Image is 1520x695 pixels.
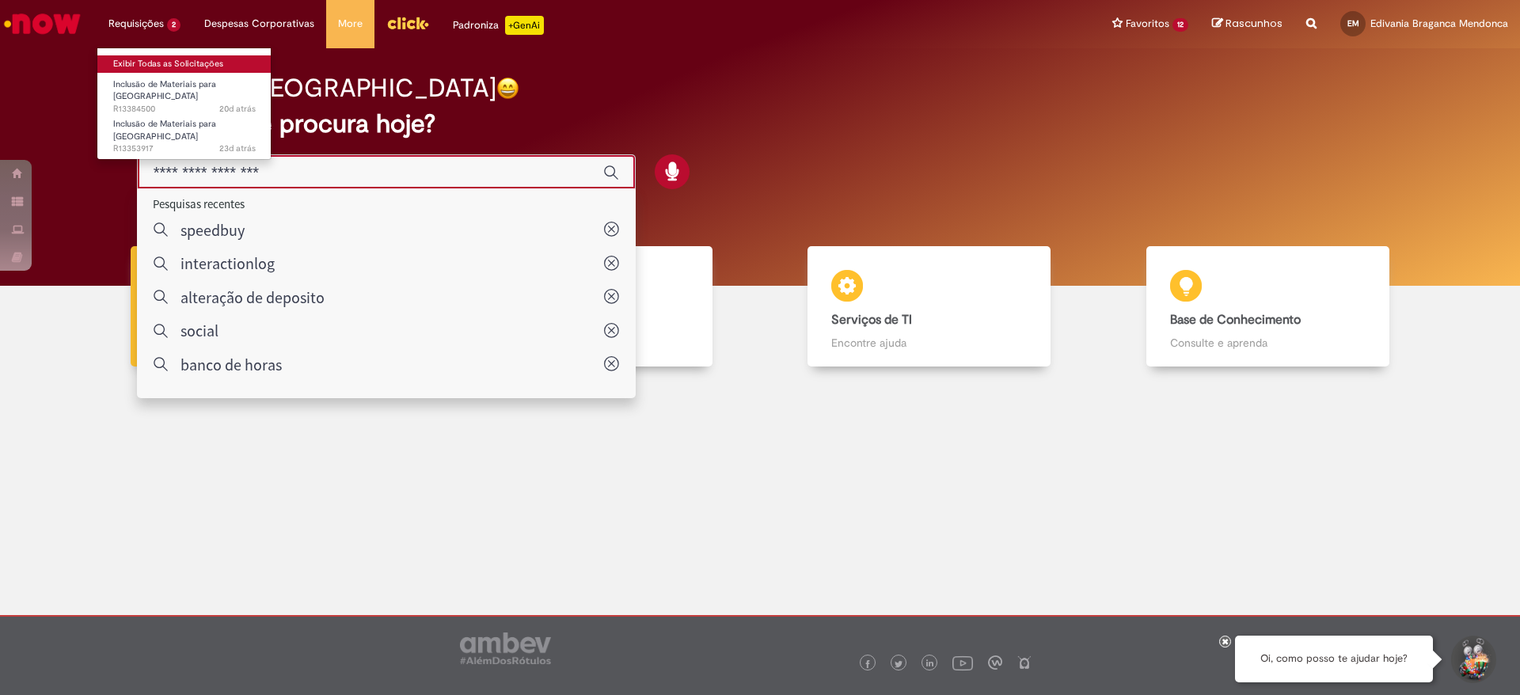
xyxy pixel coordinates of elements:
[1449,636,1496,683] button: Iniciar Conversa de Suporte
[113,78,216,103] span: Inclusão de Materiais para [GEOGRAPHIC_DATA]
[1212,17,1282,32] a: Rascunhos
[386,11,429,35] img: click_logo_yellow_360x200.png
[219,103,256,115] time: 08/08/2025 16:21:58
[97,76,272,110] a: Aberto R13384500 : Inclusão de Materiais para Estoques
[1172,18,1188,32] span: 12
[113,103,256,116] span: R13384500
[219,142,256,154] span: 23d atrás
[219,142,256,154] time: 05/08/2025 09:09:29
[1170,312,1301,328] b: Base de Conhecimento
[988,655,1002,670] img: logo_footer_workplace.png
[137,110,1384,138] h2: O que você procura hoje?
[1126,16,1169,32] span: Favoritos
[864,660,872,668] img: logo_footer_facebook.png
[137,74,496,102] h2: Bom dia, [GEOGRAPHIC_DATA]
[219,103,256,115] span: 20d atrás
[505,16,544,35] p: +GenAi
[831,335,1027,351] p: Encontre ajuda
[83,246,422,367] a: Tirar dúvidas Tirar dúvidas com Lupi Assist e Gen Ai
[895,660,902,668] img: logo_footer_twitter.png
[1099,246,1438,367] a: Base de Conhecimento Consulte e aprenda
[831,312,912,328] b: Serviços de TI
[926,659,934,669] img: logo_footer_linkedin.png
[108,16,164,32] span: Requisições
[1017,655,1032,670] img: logo_footer_naosei.png
[113,142,256,155] span: R13353917
[1225,16,1282,31] span: Rascunhos
[2,8,83,40] img: ServiceNow
[338,16,363,32] span: More
[460,632,551,664] img: logo_footer_ambev_rotulo_gray.png
[1347,18,1359,28] span: EM
[97,55,272,73] a: Exibir Todas as Solicitações
[97,47,272,160] ul: Requisições
[760,246,1099,367] a: Serviços de TI Encontre ajuda
[952,652,973,673] img: logo_footer_youtube.png
[1170,335,1366,351] p: Consulte e aprenda
[204,16,314,32] span: Despesas Corporativas
[97,116,272,150] a: Aberto R13353917 : Inclusão de Materiais para Estoques
[1370,17,1508,30] span: Edivania Braganca Mendonca
[167,18,180,32] span: 2
[453,16,544,35] div: Padroniza
[496,77,519,100] img: happy-face.png
[113,118,216,142] span: Inclusão de Materiais para [GEOGRAPHIC_DATA]
[1235,636,1433,682] div: Oi, como posso te ajudar hoje?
